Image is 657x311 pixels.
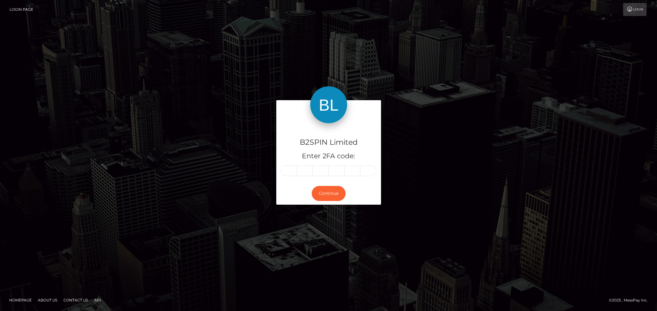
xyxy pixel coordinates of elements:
[7,295,34,305] a: Homepage
[312,186,346,201] button: Continue
[281,152,376,161] h5: Enter 2FA code:
[10,3,33,16] a: Login Page
[92,295,103,305] a: API
[61,295,91,305] a: Contact Us
[609,297,652,304] div: © 2025 , MassPay Inc.
[623,3,647,16] a: Login
[310,86,347,123] img: B2SPIN Limited
[35,295,60,305] a: About Us
[281,137,376,148] h4: B2SPIN Limited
